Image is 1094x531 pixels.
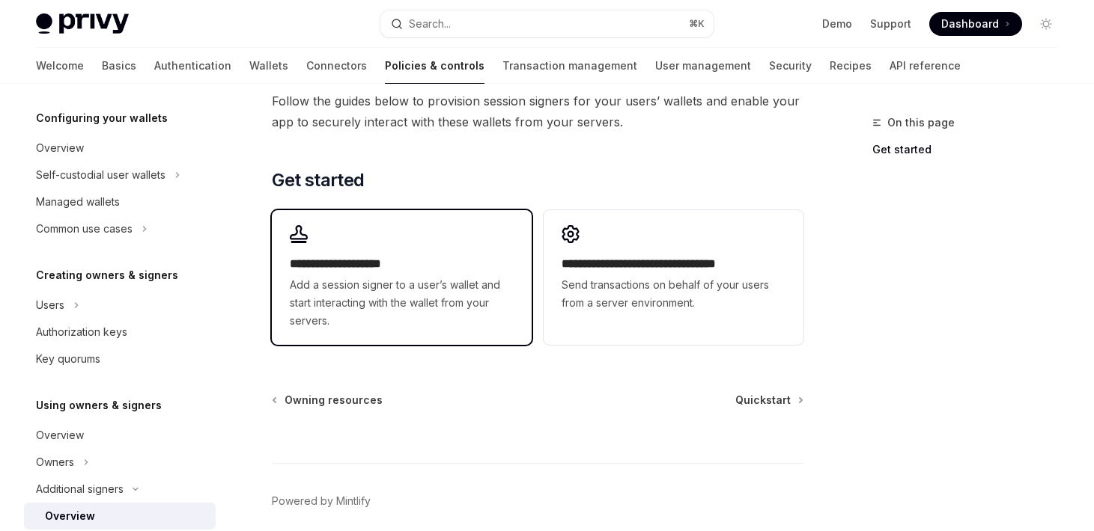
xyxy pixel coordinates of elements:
button: Toggle Users section [24,292,216,319]
a: Overview [24,422,216,449]
div: Managed wallets [36,193,120,211]
a: Demo [822,16,852,31]
a: Recipes [830,48,872,84]
button: Toggle dark mode [1034,12,1058,36]
a: Key quorums [24,346,216,372]
button: Toggle Owners section [24,449,216,476]
a: Security [769,48,812,84]
a: Basics [102,48,136,84]
a: **** **** **** *****Add a session signer to a user’s wallet and start interacting with the wallet... [272,210,532,345]
a: Quickstart [735,393,802,408]
button: Open search [380,10,713,37]
div: Authorization keys [36,323,127,341]
h5: Using owners & signers [36,396,162,414]
a: API reference [890,48,961,84]
a: Managed wallets [24,188,216,215]
button: Toggle Additional signers section [24,476,216,503]
a: Connectors [306,48,367,84]
a: Dashboard [929,12,1022,36]
div: Users [36,296,64,314]
div: Common use cases [36,220,133,238]
a: Welcome [36,48,84,84]
div: Overview [36,426,84,444]
div: Overview [45,507,95,525]
div: Search... [409,15,451,33]
h5: Configuring your wallets [36,109,168,127]
a: Get started [872,138,1070,162]
a: Support [870,16,911,31]
span: Dashboard [941,16,999,31]
a: Powered by Mintlify [272,494,371,509]
span: Send transactions on behalf of your users from a server environment. [562,276,785,312]
a: Wallets [249,48,288,84]
span: Follow the guides below to provision session signers for your users’ wallets and enable your app ... [272,90,803,132]
div: Owners [36,453,74,471]
a: Authorization keys [24,319,216,346]
span: ⌘ K [689,18,705,30]
button: Toggle Self-custodial user wallets section [24,162,216,188]
span: On this page [887,114,955,132]
span: Add a session signer to a user’s wallet and start interacting with the wallet from your servers. [290,276,514,330]
button: Toggle Common use cases section [24,215,216,242]
a: Overview [24,135,216,162]
a: Overview [24,503,216,530]
div: Self-custodial user wallets [36,166,165,184]
span: Get started [272,168,364,192]
a: Policies & controls [385,48,484,84]
h5: Creating owners & signers [36,266,178,284]
a: Transaction management [502,48,637,84]
div: Key quorums [36,350,100,368]
span: Owning resources [285,393,383,408]
a: Authentication [154,48,231,84]
a: User management [655,48,751,84]
div: Additional signers [36,480,124,498]
div: Overview [36,139,84,157]
span: Quickstart [735,393,791,408]
a: Owning resources [273,393,383,408]
img: light logo [36,13,129,34]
